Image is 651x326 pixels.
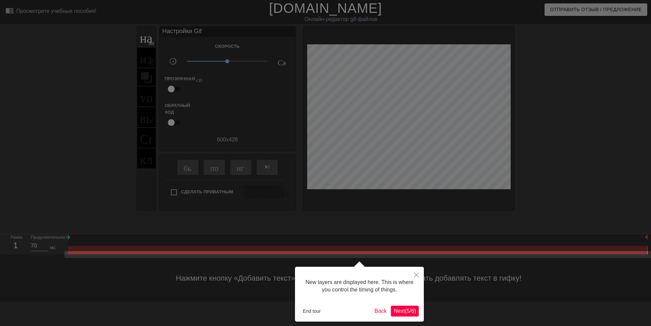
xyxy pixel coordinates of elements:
[409,267,424,282] button: Close
[300,272,419,301] div: New layers are displayed here. This is where you control the timing of things.
[394,308,416,314] span: Next ( 5 / 6 )
[300,306,323,316] button: End tour
[372,306,390,317] button: Back
[391,306,419,317] button: Next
